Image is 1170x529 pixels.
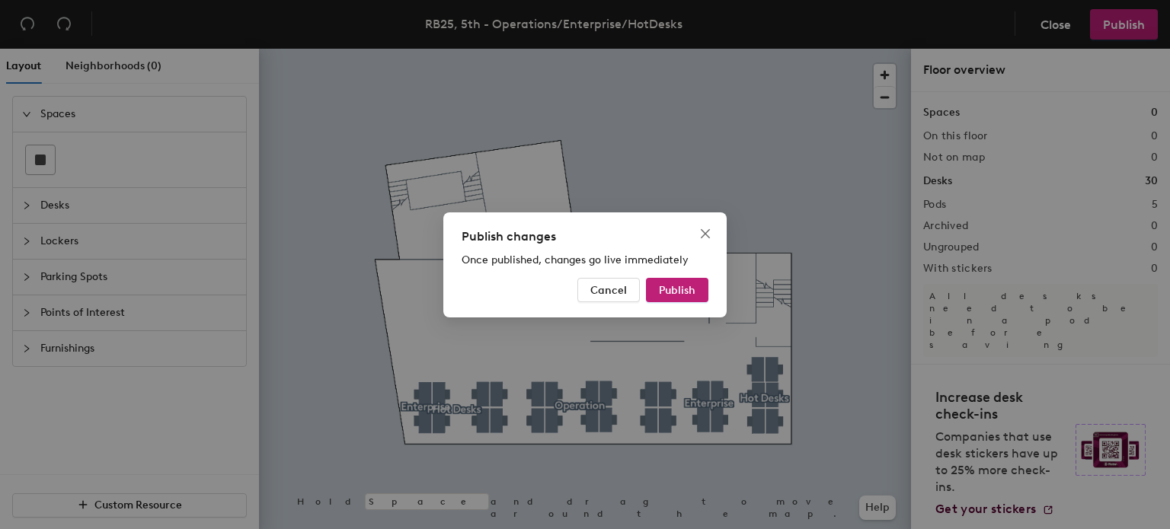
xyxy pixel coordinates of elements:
[590,283,627,296] span: Cancel
[462,253,689,266] span: Once published, changes go live immediately
[659,283,695,296] span: Publish
[577,278,640,302] button: Cancel
[646,278,708,302] button: Publish
[693,228,718,240] span: Close
[462,228,708,246] div: Publish changes
[699,228,711,240] span: close
[693,221,718,246] button: Close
